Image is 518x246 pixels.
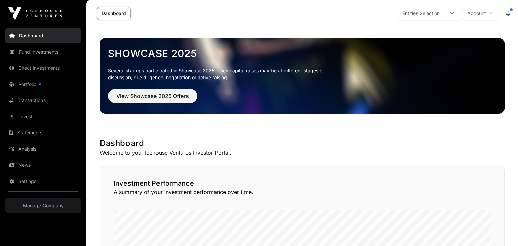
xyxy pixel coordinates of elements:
[5,44,81,59] a: Fund Investments
[116,92,189,100] span: View Showcase 2025 Offers
[5,142,81,156] a: Analysis
[8,7,62,20] img: Icehouse Ventures Logo
[463,7,499,20] button: Account
[108,67,335,81] p: Several startups participated in Showcase 2025. Their capital raises may be at different stages o...
[5,158,81,173] a: News
[5,28,81,43] a: Dashboard
[5,174,81,189] a: Settings
[114,188,491,196] p: A summary of your investment performance over time.
[5,109,81,124] a: Invest
[114,179,491,188] h2: Investment Performance
[5,61,81,75] a: Direct Investments
[97,7,131,20] a: Dashboard
[5,77,81,92] a: Portfolio
[5,125,81,140] a: Statements
[100,138,505,149] h1: Dashboard
[100,38,505,114] img: Showcase 2025
[108,96,197,102] a: View Showcase 2025 Offers
[108,47,496,59] a: Showcase 2025
[5,93,81,108] a: Transactions
[5,198,81,213] a: Manage Company
[108,89,197,103] button: View Showcase 2025 Offers
[398,7,444,20] div: Entities Selection
[100,149,505,157] p: Welcome to your Icehouse Ventures Investor Portal.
